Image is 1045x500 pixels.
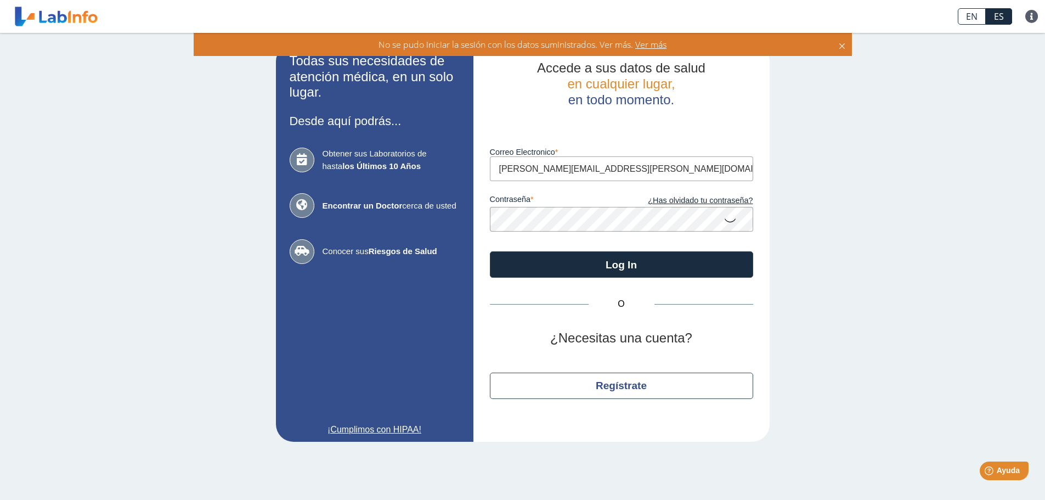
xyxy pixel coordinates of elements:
button: Regístrate [490,373,753,399]
b: los Últimos 10 Años [342,161,421,171]
span: Accede a sus datos de salud [537,60,705,75]
b: Riesgos de Salud [369,246,437,256]
span: en cualquier lugar, [567,76,675,91]
span: en todo momento. [568,92,674,107]
a: ¿Has olvidado tu contraseña? [622,195,753,207]
span: Obtener sus Laboratorios de hasta [323,148,460,172]
h2: Todas sus necesidades de atención médica, en un solo lugar. [290,53,460,100]
label: Correo Electronico [490,148,753,156]
b: Encontrar un Doctor [323,201,403,210]
span: O [589,297,654,311]
a: ¡Cumplimos con HIPAA! [290,423,460,436]
iframe: Help widget launcher [947,457,1033,488]
span: Ver más [633,38,666,50]
h2: ¿Necesitas una cuenta? [490,330,753,346]
h3: Desde aquí podrás... [290,114,460,128]
span: cerca de usted [323,200,460,212]
a: ES [986,8,1012,25]
span: No se pudo iniciar la sesión con los datos suministrados. Ver más. [379,38,633,50]
label: contraseña [490,195,622,207]
button: Log In [490,251,753,278]
span: Conocer sus [323,245,460,258]
a: EN [958,8,986,25]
